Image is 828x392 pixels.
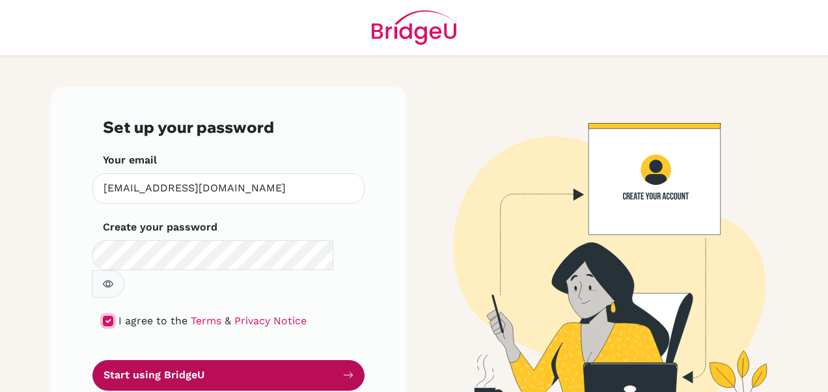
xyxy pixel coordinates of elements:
[92,360,365,391] button: Start using BridgeU
[191,315,221,327] a: Terms
[118,315,187,327] span: I agree to the
[103,118,354,137] h3: Set up your password
[225,315,231,327] span: &
[92,173,365,204] input: Insert your email*
[103,152,157,168] label: Your email
[234,315,307,327] a: Privacy Notice
[103,219,217,235] label: Create your password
